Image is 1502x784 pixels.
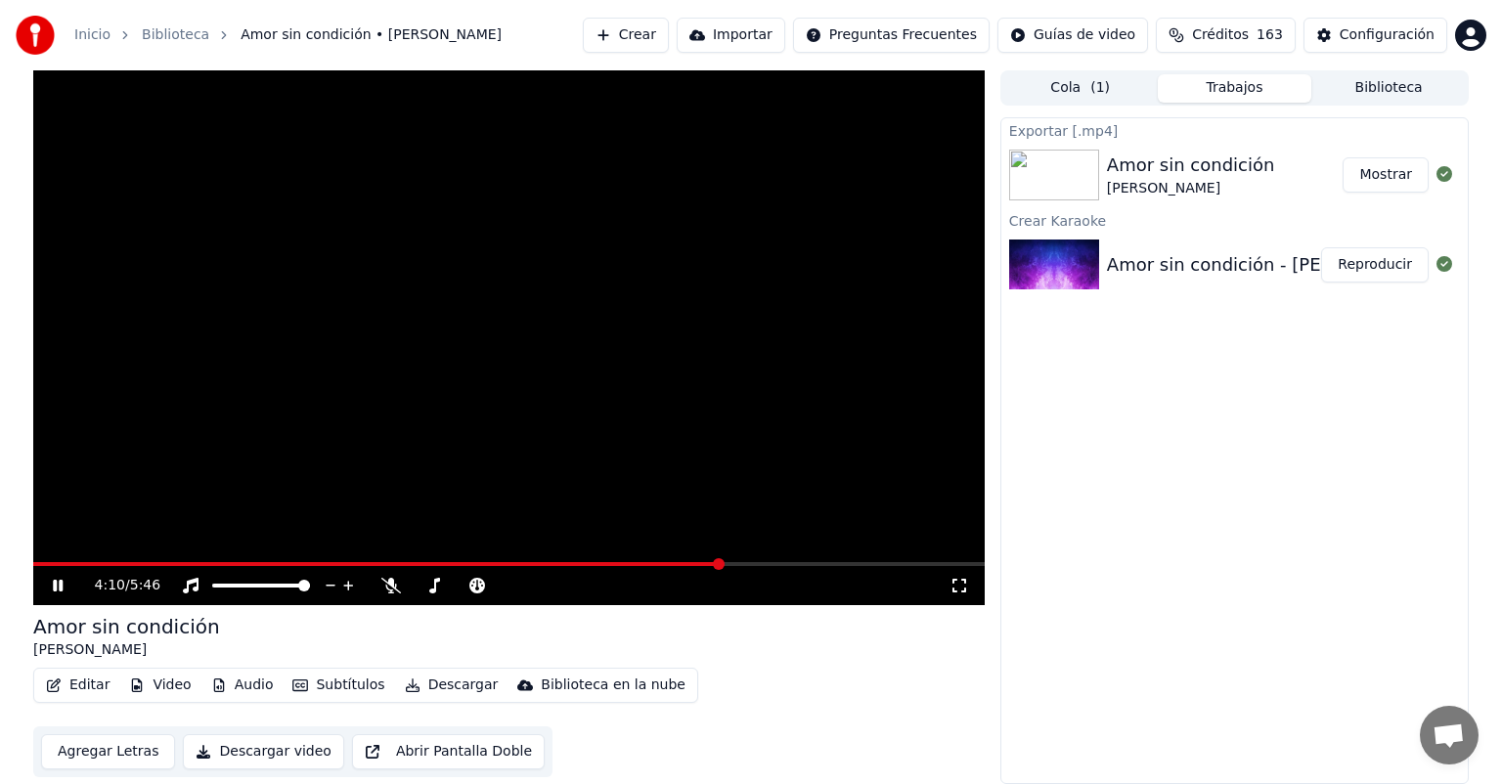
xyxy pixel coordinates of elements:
[121,672,199,699] button: Video
[1003,74,1158,103] button: Cola
[541,675,685,695] div: Biblioteca en la nube
[33,613,220,640] div: Amor sin condición
[1090,78,1110,98] span: ( 1 )
[1340,25,1435,45] div: Configuración
[183,734,343,769] button: Descargar video
[74,25,502,45] nav: breadcrumb
[1303,18,1447,53] button: Configuración
[1001,208,1468,232] div: Crear Karaoke
[41,734,175,769] button: Agregar Letras
[397,672,507,699] button: Descargar
[95,576,125,595] span: 4:10
[38,672,117,699] button: Editar
[1321,247,1429,283] button: Reproducir
[352,734,545,769] button: Abrir Pantalla Doble
[16,16,55,55] img: youka
[1420,706,1479,764] div: Chat abierto
[74,25,110,45] a: Inicio
[142,25,209,45] a: Biblioteca
[130,576,160,595] span: 5:46
[95,576,142,595] div: /
[677,18,785,53] button: Importar
[1343,157,1429,193] button: Mostrar
[1158,74,1312,103] button: Trabajos
[1192,25,1249,45] span: Créditos
[1156,18,1296,53] button: Créditos163
[1107,179,1275,198] div: [PERSON_NAME]
[1311,74,1466,103] button: Biblioteca
[285,672,392,699] button: Subtítulos
[33,640,220,660] div: [PERSON_NAME]
[1001,118,1468,142] div: Exportar [.mp4]
[203,672,282,699] button: Audio
[997,18,1148,53] button: Guías de video
[1107,152,1275,179] div: Amor sin condición
[1107,251,1438,279] div: Amor sin condición - [PERSON_NAME]
[241,25,502,45] span: Amor sin condición • [PERSON_NAME]
[583,18,669,53] button: Crear
[793,18,990,53] button: Preguntas Frecuentes
[1257,25,1283,45] span: 163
